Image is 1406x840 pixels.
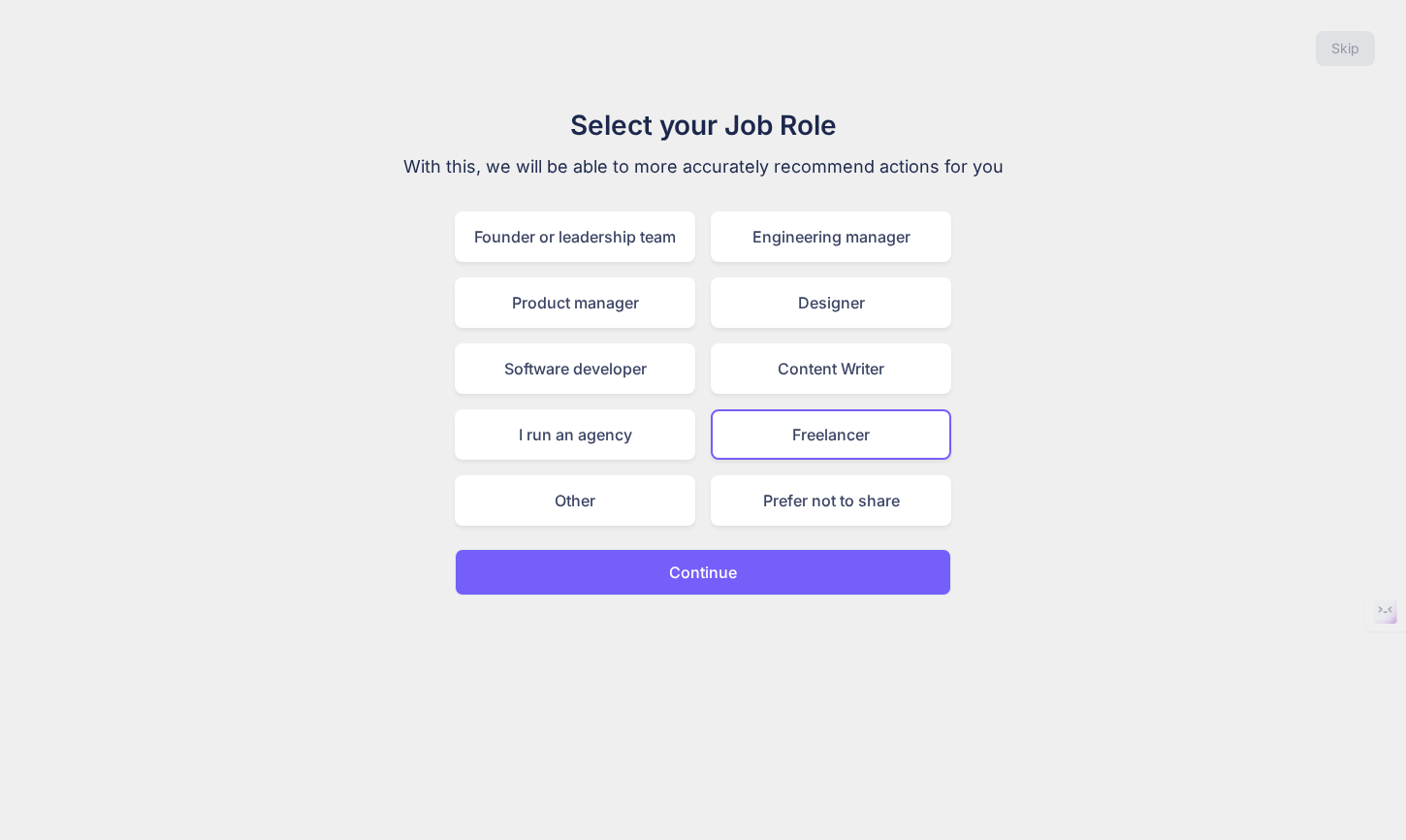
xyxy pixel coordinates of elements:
[669,561,737,584] p: Continue
[455,343,695,394] div: Software developer
[377,105,1029,145] h1: Select your Job Role
[711,343,951,394] div: Content Writer
[455,277,695,328] div: Product manager
[455,549,951,596] button: Continue
[455,475,695,526] div: Other
[455,409,695,460] div: I run an agency
[711,211,951,262] div: Engineering manager
[711,409,951,460] div: Freelancer
[377,153,1029,180] p: With this, we will be able to more accurately recommend actions for you
[455,211,695,262] div: Founder or leadership team
[711,277,951,328] div: Designer
[1316,31,1375,66] button: Skip
[711,475,951,526] div: Prefer not to share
